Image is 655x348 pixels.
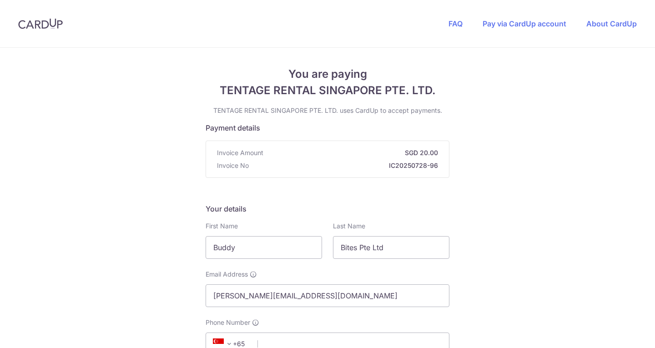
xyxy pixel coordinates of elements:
span: Invoice Amount [217,148,263,157]
strong: IC20250728-96 [252,161,438,170]
a: About CardUp [586,19,637,28]
input: Last name [333,236,449,259]
label: Last Name [333,222,365,231]
span: You are paying [206,66,449,82]
span: TENTAGE RENTAL SINGAPORE PTE. LTD. [206,82,449,99]
img: CardUp [18,18,63,29]
h5: Your details [206,203,449,214]
a: FAQ [448,19,463,28]
input: Email address [206,284,449,307]
label: First Name [206,222,238,231]
span: Invoice No [217,161,249,170]
input: First name [206,236,322,259]
span: Email Address [206,270,248,279]
h5: Payment details [206,122,449,133]
strong: SGD 20.00 [267,148,438,157]
a: Pay via CardUp account [483,19,566,28]
p: TENTAGE RENTAL SINGAPORE PTE. LTD. uses CardUp to accept payments. [206,106,449,115]
span: Phone Number [206,318,250,327]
